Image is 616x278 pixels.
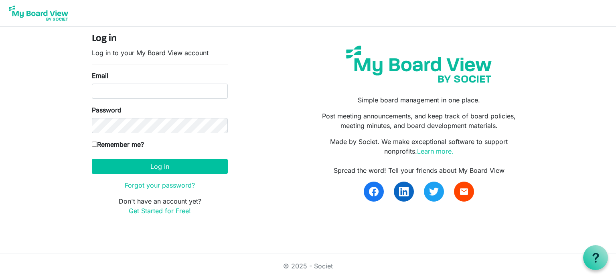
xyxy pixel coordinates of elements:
p: Post meeting announcements, and keep track of board policies, meeting minutes, and board developm... [314,111,524,130]
img: My Board View Logo [6,3,71,23]
img: my-board-view-societ.svg [340,40,498,89]
img: linkedin.svg [399,187,409,196]
img: facebook.svg [369,187,379,196]
img: twitter.svg [429,187,439,196]
label: Password [92,105,122,115]
button: Log in [92,159,228,174]
a: Forgot your password? [125,181,195,189]
p: Don't have an account yet? [92,196,228,216]
label: Remember me? [92,140,144,149]
a: email [454,182,474,202]
h4: Log in [92,33,228,45]
p: Simple board management in one place. [314,95,524,105]
a: © 2025 - Societ [283,262,333,270]
p: Log in to your My Board View account [92,48,228,58]
p: Made by Societ. We make exceptional software to support nonprofits. [314,137,524,156]
label: Email [92,71,108,80]
div: Spread the word! Tell your friends about My Board View [314,166,524,175]
input: Remember me? [92,142,97,147]
a: Learn more. [417,147,454,155]
a: Get Started for Free! [129,207,191,215]
span: email [459,187,469,196]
